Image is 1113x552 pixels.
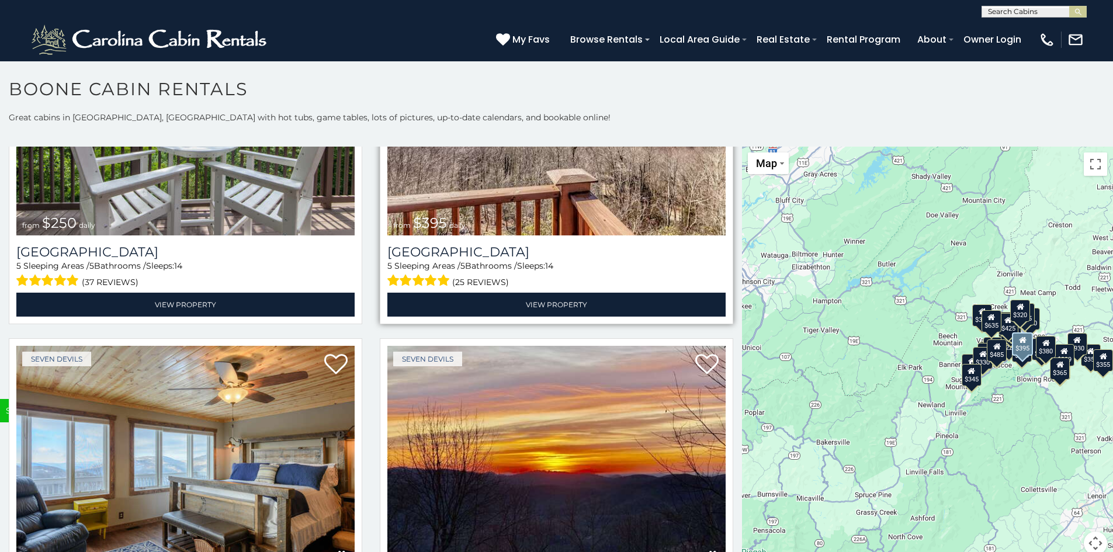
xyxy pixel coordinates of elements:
div: $299 [1032,338,1052,360]
a: Local Area Guide [654,29,746,50]
a: [GEOGRAPHIC_DATA] [16,244,355,260]
a: Seven Devils [393,352,462,366]
span: 5 [387,261,392,271]
div: $375 [962,354,982,376]
div: $400 [983,337,1003,359]
div: $299 [1055,344,1074,366]
a: Seven Devils [22,352,91,366]
div: $565 [998,312,1018,334]
div: $250 [1021,308,1041,330]
span: $395 [413,214,447,231]
a: About [911,29,952,50]
div: $930 [1067,332,1087,355]
img: phone-regular-white.png [1039,32,1055,48]
span: daily [79,221,95,230]
span: from [393,221,411,230]
div: $365 [1050,357,1070,380]
a: My Favs [496,32,553,47]
div: $485 [987,339,1007,361]
a: Add to favorites [695,353,719,377]
span: (37 reviews) [82,275,138,290]
span: Map [756,157,777,169]
h3: Stone Ridge Lodge [387,244,726,260]
a: Add to favorites [324,353,348,377]
div: $380 [1036,335,1056,357]
span: 5 [89,261,94,271]
a: Real Estate [751,29,816,50]
div: $355 [1081,343,1101,366]
img: mail-regular-white.png [1067,32,1084,48]
h3: Pinnacle View Lodge [16,244,355,260]
div: $305 [973,304,993,326]
a: View Property [16,293,355,317]
button: Toggle fullscreen view [1084,152,1107,176]
div: $635 [982,310,1001,332]
span: (25 reviews) [452,275,509,290]
div: $349 [1001,315,1021,337]
div: $395 [1013,332,1034,355]
button: Change map style [748,152,789,174]
div: Sleeping Areas / Bathrooms / Sleeps: [387,260,726,290]
a: Owner Login [958,29,1027,50]
span: 5 [460,261,465,271]
div: $330 [973,347,993,369]
span: My Favs [512,32,550,47]
span: 5 [16,261,21,271]
img: White-1-2.png [29,22,272,57]
a: Rental Program [821,29,906,50]
a: [GEOGRAPHIC_DATA] [387,244,726,260]
span: $250 [42,214,77,231]
a: Browse Rentals [564,29,649,50]
div: $225 [1000,332,1020,355]
div: $345 [962,364,982,386]
span: 14 [174,261,182,271]
span: daily [449,221,466,230]
div: Sleeping Areas / Bathrooms / Sleeps: [16,260,355,290]
span: from [22,221,40,230]
div: $315 [1012,339,1032,362]
div: $320 [1011,299,1031,321]
a: View Property [387,293,726,317]
span: 14 [545,261,553,271]
div: $255 [1015,303,1035,325]
div: $425 [998,313,1018,335]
